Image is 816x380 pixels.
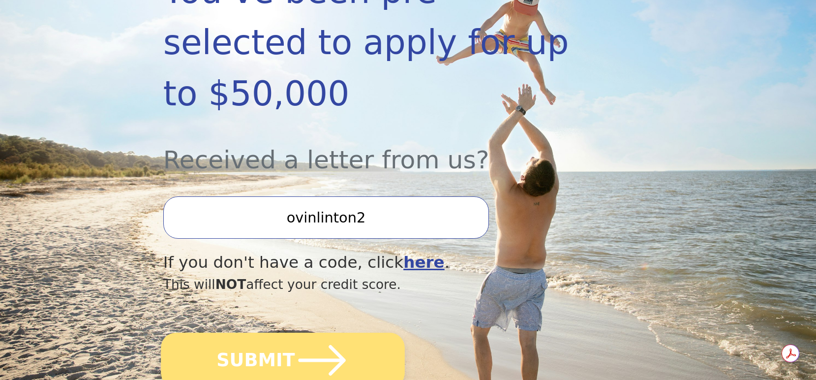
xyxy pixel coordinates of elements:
[163,251,579,275] div: If you don't have a code, click .
[215,277,246,292] span: NOT
[163,196,489,239] input: Enter your Offer Code:
[403,253,445,272] a: here
[163,119,579,179] div: Received a letter from us?
[163,275,579,294] div: This will affect your credit score.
